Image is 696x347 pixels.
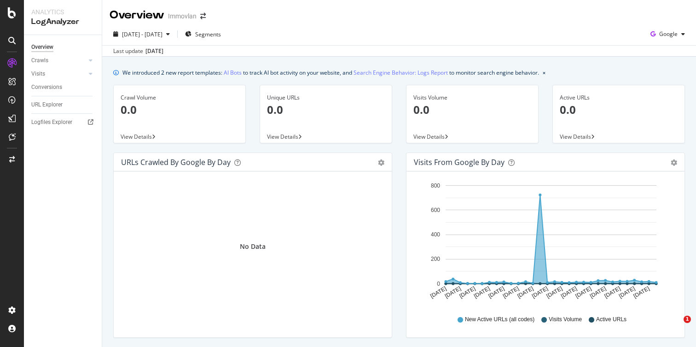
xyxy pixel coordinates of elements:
span: Segments [195,30,221,38]
p: 0.0 [560,102,678,118]
text: [DATE] [618,285,636,300]
iframe: Intercom live chat [665,316,687,338]
text: 200 [431,256,440,263]
div: Overview [110,7,164,23]
text: [DATE] [632,285,651,300]
a: Logfiles Explorer [31,118,95,127]
a: URL Explorer [31,100,95,110]
div: Immovlan [168,12,197,21]
button: [DATE] - [DATE] [110,27,174,41]
div: Last update [113,47,163,55]
text: [DATE] [444,285,462,300]
a: AI Bots [224,68,242,77]
div: info banner [113,68,685,77]
text: [DATE] [516,285,534,300]
text: [DATE] [487,285,505,300]
a: Search Engine Behavior: Logs Report [354,68,448,77]
div: Active URLs [560,94,678,102]
text: [DATE] [545,285,564,300]
div: Crawl Volume [121,94,238,102]
div: Overview [31,42,53,52]
div: Visits Volume [413,94,531,102]
text: 800 [431,182,440,189]
text: [DATE] [560,285,578,300]
a: Conversions [31,82,95,92]
span: New Active URLs (all codes) [465,316,534,323]
text: 600 [431,207,440,213]
text: [DATE] [429,285,447,300]
svg: A chart. [414,179,677,307]
span: 1 [684,316,691,323]
text: [DATE] [603,285,622,300]
div: LogAnalyzer [31,17,94,27]
div: gear [671,159,677,166]
div: [DATE] [145,47,163,55]
span: Active URLs [596,316,626,323]
text: 400 [431,231,440,238]
div: Logfiles Explorer [31,118,72,127]
p: 0.0 [413,102,531,118]
text: [DATE] [458,285,476,300]
span: View Details [121,133,152,141]
button: close banner [540,66,548,79]
div: URLs Crawled by Google by day [121,158,231,167]
span: Google [659,30,678,38]
span: View Details [413,133,445,141]
div: We introduced 2 new report templates: to track AI bot activity on your website, and to monitor se... [122,68,539,77]
div: Visits [31,69,45,79]
p: 0.0 [121,102,238,118]
a: Visits [31,69,86,79]
div: No Data [240,242,266,251]
a: Crawls [31,56,86,65]
button: Google [647,27,689,41]
text: 0 [437,281,440,287]
span: View Details [560,133,591,141]
text: [DATE] [574,285,593,300]
a: Overview [31,42,95,52]
div: Conversions [31,82,62,92]
div: URL Explorer [31,100,63,110]
text: [DATE] [473,285,491,300]
text: [DATE] [531,285,549,300]
div: Visits from Google by day [414,158,505,167]
span: [DATE] - [DATE] [122,30,162,38]
p: 0.0 [267,102,385,118]
button: Segments [181,27,225,41]
div: arrow-right-arrow-left [200,13,206,19]
text: [DATE] [589,285,607,300]
div: Crawls [31,56,48,65]
span: Visits Volume [549,316,582,323]
text: [DATE] [502,285,520,300]
span: View Details [267,133,298,141]
div: gear [378,159,384,166]
div: Analytics [31,7,94,17]
div: Unique URLs [267,94,385,102]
